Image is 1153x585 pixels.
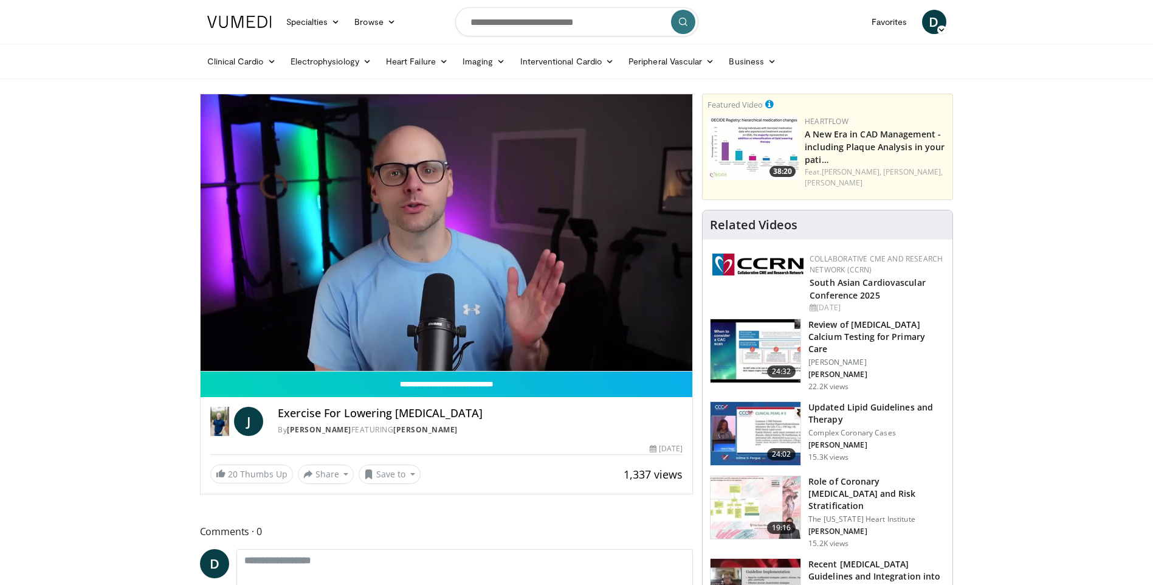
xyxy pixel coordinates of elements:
[210,407,230,436] img: Dr. Jordan Rennicke
[864,10,915,34] a: Favorites
[721,49,783,74] a: Business
[822,167,881,177] a: [PERSON_NAME],
[883,167,943,177] a: [PERSON_NAME],
[712,254,804,275] img: a04ee3ba-8487-4636-b0fb-5e8d268f3737.png.150x105_q85_autocrop_double_scale_upscale_version-0.2.png
[707,99,763,110] small: Featured Video
[455,49,513,74] a: Imaging
[359,465,421,484] button: Save to
[707,116,799,180] img: 738d0e2d-290f-4d89-8861-908fb8b721dc.150x105_q85_crop-smart_upscale.jpg
[808,401,945,426] h3: Updated Lipid Guidelines and Therapy
[808,452,848,462] p: 15.3K views
[767,365,796,378] span: 24:32
[287,424,351,435] a: [PERSON_NAME]
[810,254,943,275] a: Collaborative CME and Research Network (CCRN)
[808,527,945,536] p: [PERSON_NAME]
[279,10,348,34] a: Specialties
[278,407,683,420] h4: Exercise For Lowering [MEDICAL_DATA]
[201,94,693,372] video-js: Video Player
[707,116,799,180] a: 38:20
[347,10,403,34] a: Browse
[234,407,263,436] a: J
[711,476,800,539] img: 1efa8c99-7b8a-4ab5-a569-1c219ae7bd2c.150x105_q85_crop-smart_upscale.jpg
[767,448,796,460] span: 24:02
[278,424,683,435] div: By FEATURING
[228,468,238,480] span: 20
[808,476,945,512] h3: Role of Coronary [MEDICAL_DATA] and Risk Stratification
[767,522,796,534] span: 19:16
[455,7,698,36] input: Search topics, interventions
[710,319,945,392] a: 24:32 Review of [MEDICAL_DATA] Calcium Testing for Primary Care [PERSON_NAME] [PERSON_NAME] 22.2K...
[200,524,694,539] span: Comments 0
[379,49,455,74] a: Heart Failure
[207,16,272,28] img: VuMedi Logo
[710,401,945,466] a: 24:02 Updated Lipid Guidelines and Therapy Complex Coronary Cases [PERSON_NAME] 15.3K views
[710,218,797,232] h4: Related Videos
[808,539,848,549] p: 15.2K views
[805,178,862,188] a: [PERSON_NAME]
[808,382,848,392] p: 22.2K views
[810,277,926,301] a: South Asian Cardiovascular Conference 2025
[624,467,683,482] span: 1,337 views
[298,465,354,484] button: Share
[808,428,945,438] p: Complex Coronary Cases
[805,167,948,189] div: Feat.
[513,49,622,74] a: Interventional Cardio
[810,302,943,313] div: [DATE]
[200,549,229,578] a: D
[922,10,946,34] a: D
[808,440,945,450] p: [PERSON_NAME]
[711,319,800,382] img: f4af32e0-a3f3-4dd9-8ed6-e543ca885e6d.150x105_q85_crop-smart_upscale.jpg
[711,402,800,465] img: 77f671eb-9394-4acc-bc78-a9f077f94e00.150x105_q85_crop-smart_upscale.jpg
[710,476,945,549] a: 19:16 Role of Coronary [MEDICAL_DATA] and Risk Stratification The [US_STATE] Heart Institute [PER...
[200,49,283,74] a: Clinical Cardio
[808,319,945,355] h3: Review of [MEDICAL_DATA] Calcium Testing for Primary Care
[805,128,945,165] a: A New Era in CAD Management - including Plaque Analysis in your pati…
[283,49,379,74] a: Electrophysiology
[808,358,945,367] p: [PERSON_NAME]
[650,443,683,454] div: [DATE]
[808,514,945,524] p: The [US_STATE] Heart Institute
[210,465,293,483] a: 20 Thumbs Up
[808,370,945,379] p: [PERSON_NAME]
[805,116,848,126] a: Heartflow
[769,166,796,177] span: 38:20
[393,424,458,435] a: [PERSON_NAME]
[621,49,721,74] a: Peripheral Vascular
